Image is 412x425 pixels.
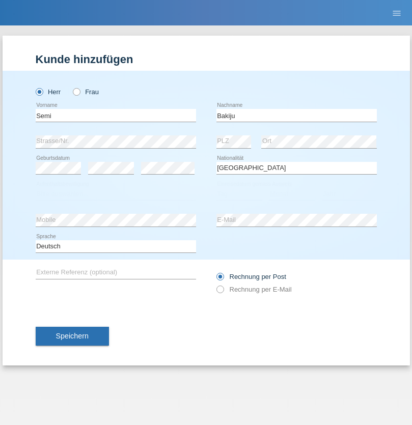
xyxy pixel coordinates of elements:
label: Herr [36,88,61,96]
label: Rechnung per Post [216,273,286,280]
span: Speichern [56,332,89,340]
a: menu [387,10,407,16]
input: Rechnung per E-Mail [216,286,223,298]
input: Frau [73,88,79,95]
h1: Kunde hinzufügen [36,53,377,66]
label: Frau [73,88,99,96]
i: menu [392,8,402,18]
button: Speichern [36,327,109,346]
label: Rechnung per E-Mail [216,286,292,293]
input: Rechnung per Post [216,273,223,286]
input: Herr [36,88,42,95]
